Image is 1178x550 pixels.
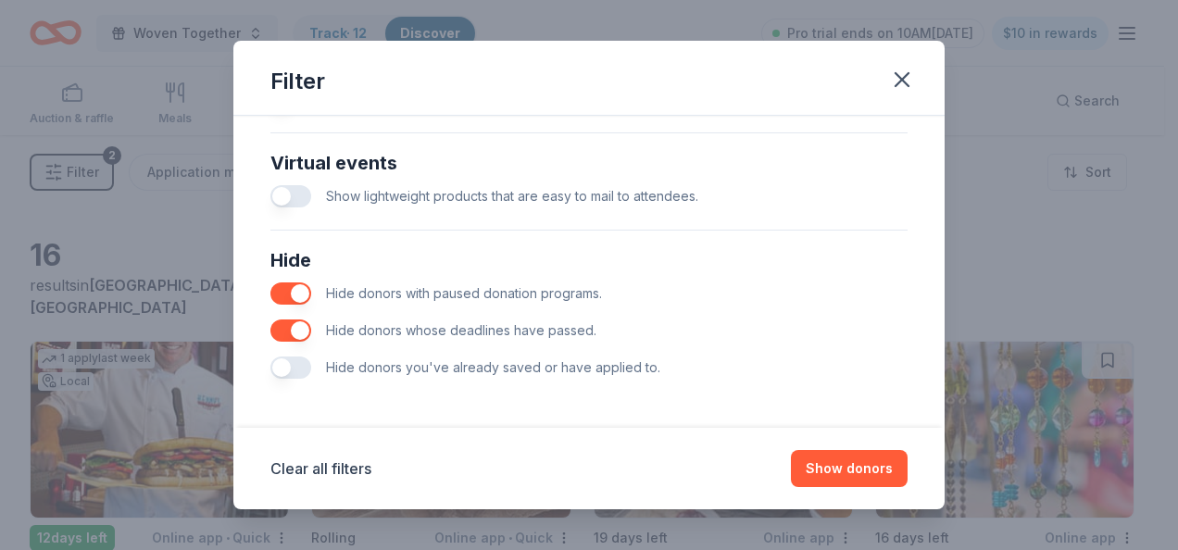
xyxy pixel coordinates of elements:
[270,245,908,275] div: Hide
[270,148,908,178] div: Virtual events
[791,450,908,487] button: Show donors
[326,285,602,301] span: Hide donors with paused donation programs.
[326,188,698,204] span: Show lightweight products that are easy to mail to attendees.
[270,67,325,96] div: Filter
[326,322,596,338] span: Hide donors whose deadlines have passed.
[270,457,371,480] button: Clear all filters
[326,359,660,375] span: Hide donors you've already saved or have applied to.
